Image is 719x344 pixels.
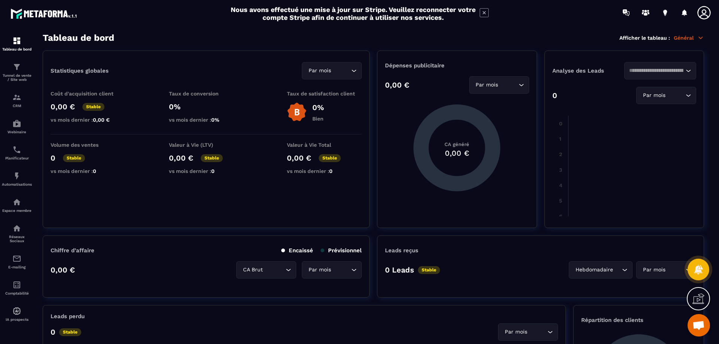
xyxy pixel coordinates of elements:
p: 0,00 € [385,80,409,89]
p: Stable [63,154,85,162]
input: Search for option [333,67,349,75]
p: Leads reçus [385,247,418,254]
a: schedulerschedulerPlanificateur [2,140,32,166]
input: Search for option [333,266,349,274]
h2: Nous avons effectué une mise à jour sur Stripe. Veuillez reconnecter votre compte Stripe afin de ... [230,6,476,21]
div: Search for option [636,87,696,104]
p: Volume des ventes [51,142,125,148]
p: Stable [59,328,81,336]
a: formationformationTableau de bord [2,31,32,57]
input: Search for option [615,266,620,274]
a: formationformationTunnel de vente / Site web [2,57,32,87]
a: accountantaccountantComptabilité [2,275,32,301]
a: automationsautomationsWebinaire [2,113,32,140]
p: Taux de conversion [169,91,244,97]
img: logo [10,7,78,20]
p: Taux de satisfaction client [287,91,362,97]
p: Stable [82,103,104,111]
p: 0,00 € [51,102,75,111]
p: Comptabilité [2,291,32,295]
p: Réseaux Sociaux [2,235,32,243]
p: CRM [2,104,32,108]
div: Search for option [636,261,696,278]
tspan: 4 [559,182,562,188]
p: Dépenses publicitaire [385,62,529,69]
tspan: 5 [559,198,562,204]
p: Automatisations [2,182,32,186]
p: 0,00 € [287,153,311,162]
h3: Tableau de bord [43,33,114,43]
img: formation [12,93,21,102]
span: 0% [211,117,219,123]
tspan: 2 [559,151,562,157]
a: Ouvrir le chat [688,314,710,337]
p: 0 [51,328,55,337]
p: Coût d'acquisition client [51,91,125,97]
p: Valeur à Vie (LTV) [169,142,244,148]
img: automations [12,198,21,207]
p: vs mois dernier : [287,168,362,174]
div: Search for option [236,261,296,278]
p: 0,00 € [51,265,75,274]
p: Leads perdu [51,313,85,320]
img: accountant [12,280,21,289]
p: Webinaire [2,130,32,134]
p: vs mois dernier : [51,117,125,123]
div: Search for option [302,261,362,278]
span: Par mois [307,266,333,274]
p: Stable [319,154,341,162]
img: b-badge-o.b3b20ee6.svg [287,102,307,122]
input: Search for option [264,266,284,274]
p: Afficher le tableau : [619,35,670,41]
p: Tunnel de vente / Site web [2,73,32,82]
p: Tableau de bord [2,47,32,51]
p: Bien [312,116,324,122]
span: Par mois [307,67,333,75]
p: vs mois dernier : [169,117,244,123]
input: Search for option [500,81,517,89]
p: Stable [418,266,440,274]
a: formationformationCRM [2,87,32,113]
p: IA prospects [2,317,32,322]
p: 0,00 € [169,153,193,162]
span: 0 [329,168,333,174]
p: E-mailing [2,265,32,269]
img: automations [12,119,21,128]
input: Search for option [667,266,684,274]
p: Répartition des clients [581,317,696,323]
div: Search for option [469,76,529,94]
p: Analyse des Leads [552,67,624,74]
input: Search for option [629,67,684,75]
img: automations [12,307,21,316]
p: 0% [312,103,324,112]
a: emailemailE-mailing [2,249,32,275]
tspan: 1 [559,136,561,142]
p: Planificateur [2,156,32,160]
a: automationsautomationsAutomatisations [2,166,32,192]
p: Chiffre d’affaire [51,247,94,254]
span: Par mois [641,266,667,274]
span: 0 [211,168,215,174]
div: Search for option [569,261,632,278]
p: 0 [552,91,557,100]
p: Valeur à Vie Total [287,142,362,148]
span: Par mois [503,328,529,336]
p: vs mois dernier : [169,168,244,174]
div: Search for option [624,62,696,79]
tspan: 0 [559,121,562,127]
p: Stable [201,154,223,162]
p: Général [674,34,704,41]
p: Prévisionnel [321,247,362,254]
img: automations [12,171,21,180]
input: Search for option [529,328,546,336]
img: email [12,254,21,263]
a: social-networksocial-networkRéseaux Sociaux [2,218,32,249]
span: 0 [93,168,96,174]
span: CA Brut [241,266,264,274]
img: social-network [12,224,21,233]
p: 0 Leads [385,265,414,274]
p: Espace membre [2,208,32,213]
div: Search for option [302,62,362,79]
span: Par mois [474,81,500,89]
p: vs mois dernier : [51,168,125,174]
